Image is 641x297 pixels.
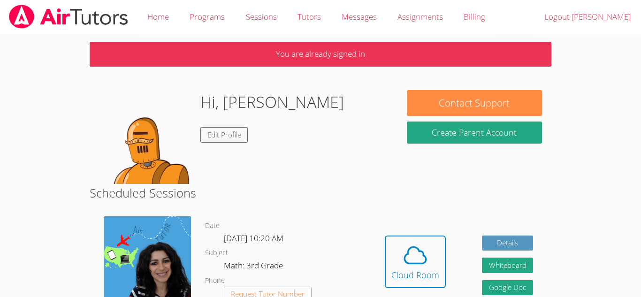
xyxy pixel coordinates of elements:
[224,233,283,244] span: [DATE] 10:20 AM
[8,5,129,29] img: airtutors_banner-c4298cdbf04f3fff15de1276eac7730deb9818008684d7c2e4769d2f7ddbe033.png
[482,280,534,296] a: Google Doc
[205,275,225,287] dt: Phone
[205,247,228,259] dt: Subject
[224,259,285,275] dd: Math: 3rd Grade
[99,90,193,184] img: default.png
[90,184,551,202] h2: Scheduled Sessions
[200,90,344,114] h1: Hi, [PERSON_NAME]
[205,220,220,232] dt: Date
[407,122,542,144] button: Create Parent Account
[385,236,446,288] button: Cloud Room
[90,42,551,67] p: You are already signed in
[482,236,534,251] a: Details
[200,127,248,143] a: Edit Profile
[407,90,542,116] button: Contact Support
[391,268,439,282] div: Cloud Room
[342,11,377,22] span: Messages
[482,258,534,273] button: Whiteboard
